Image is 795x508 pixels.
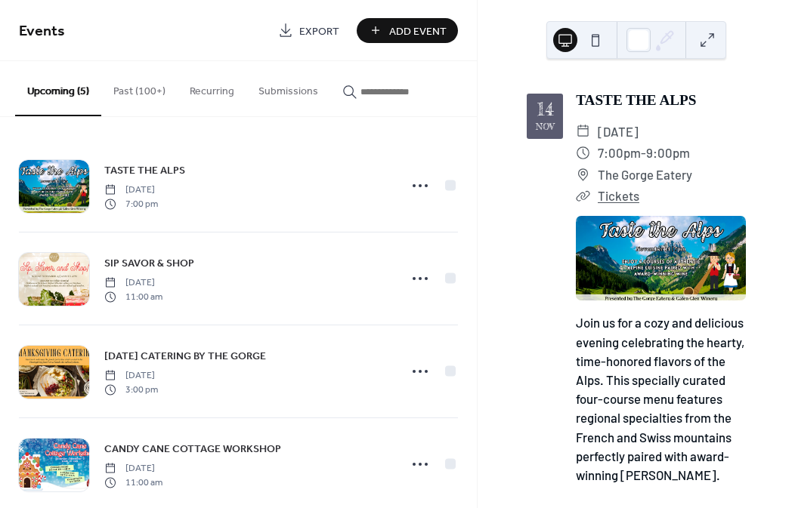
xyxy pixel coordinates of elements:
[104,476,162,489] span: 11:00 am
[104,276,162,290] span: [DATE]
[178,61,246,115] button: Recurring
[267,18,351,43] a: Export
[576,142,590,164] div: ​
[641,142,646,164] span: -
[598,188,639,203] a: Tickets
[104,462,162,476] span: [DATE]
[537,100,554,119] div: 14
[357,18,458,43] button: Add Event
[15,61,101,116] button: Upcoming (5)
[104,254,194,272] a: SIP SAVOR & SHOP
[104,442,281,457] span: CANDY CANE COTTAGE WORKSHOP
[576,121,590,143] div: ​
[576,164,590,186] div: ​
[576,92,696,108] a: TASTE THE ALPS
[389,23,447,39] span: Add Event
[104,440,281,457] a: CANDY CANE COTTAGE WORKSHOP
[104,256,194,272] span: SIP SAVOR & SHOP
[246,61,330,115] button: Submissions
[598,164,692,186] span: The Gorge Eatery
[598,121,639,143] span: [DATE]
[104,197,158,211] span: 7:00 pm
[104,347,266,365] a: [DATE] CATERING BY THE GORGE
[104,383,158,396] span: 3:00 pm
[104,369,158,383] span: [DATE]
[536,122,554,131] div: Nov
[19,17,65,46] span: Events
[576,185,590,207] div: ​
[299,23,339,39] span: Export
[646,142,690,164] span: 9:00pm
[104,162,185,179] a: TASTE THE ALPS
[104,349,266,365] span: [DATE] CATERING BY THE GORGE
[598,142,641,164] span: 7:00pm
[104,290,162,303] span: 11:00 am
[101,61,178,115] button: Past (100+)
[104,183,158,197] span: [DATE]
[104,163,185,179] span: TASTE THE ALPS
